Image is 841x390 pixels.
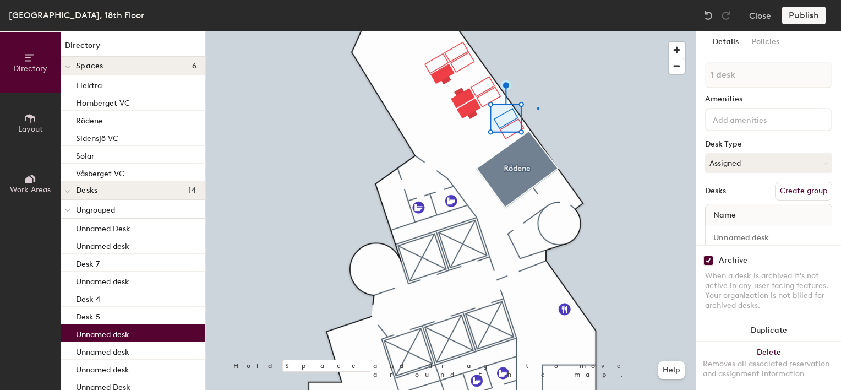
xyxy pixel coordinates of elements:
span: Ungrouped [76,205,115,215]
span: Desks [76,186,97,195]
p: Unnamed Desk [76,221,130,234]
button: Duplicate [696,319,841,342]
input: Add amenities [711,112,810,126]
p: Desk 4 [76,291,100,304]
p: Desk 7 [76,256,100,269]
button: Policies [745,31,786,53]
span: Layout [18,124,43,134]
h1: Directory [61,40,205,57]
span: Name [708,205,741,225]
p: Unnamed desk [76,327,129,339]
span: 14 [188,186,196,195]
button: Create group [775,182,832,201]
div: Amenities [705,95,832,104]
div: When a desk is archived it's not active in any user-facing features. Your organization is not bil... [705,271,832,311]
span: Directory [13,64,47,73]
span: 6 [192,62,196,71]
p: Elektra [76,78,102,90]
div: Archive [719,256,747,265]
p: Sidensjö VC [76,131,118,143]
p: Unnamed desk [76,274,129,286]
img: Redo [720,10,731,21]
span: Work Areas [10,185,51,194]
button: Help [658,361,685,379]
p: Desk 5 [76,309,100,322]
p: Unnamed desk [76,344,129,357]
button: DeleteRemoves all associated reservation and assignment information [696,342,841,390]
button: Assigned [705,153,832,173]
div: Removes all associated reservation and assignment information [703,359,834,379]
p: Unnamed desk [76,239,129,251]
p: Rödene [76,113,103,126]
p: Solar​ [76,148,94,161]
div: [GEOGRAPHIC_DATA], 18th Floor [9,8,144,22]
button: Details [706,31,745,53]
div: Desk Type [705,140,832,149]
span: Spaces [76,62,103,71]
p: Hornberget VC [76,95,130,108]
p: Unnamed desk [76,362,129,375]
p: Våsberget VC​ [76,166,124,178]
input: Unnamed desk [708,230,829,245]
img: Undo [703,10,714,21]
div: Desks [705,187,726,196]
button: Close [749,7,771,24]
